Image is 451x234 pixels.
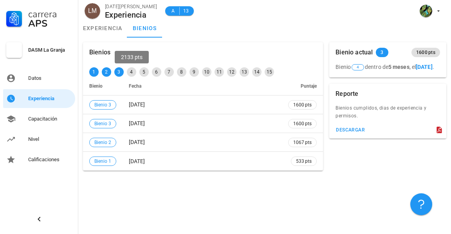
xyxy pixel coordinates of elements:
[240,67,249,77] div: 13
[282,77,323,95] th: Puntaje
[105,3,157,11] div: [DATE][PERSON_NAME]
[89,67,99,77] div: 1
[3,69,75,88] a: Datos
[293,120,312,128] span: 1600 pts
[336,127,365,133] div: descargar
[252,67,262,77] div: 14
[3,110,75,128] a: Capacitación
[3,130,75,149] a: Nivel
[85,3,100,19] div: avatar
[3,150,75,169] a: Calificaciones
[89,83,103,89] span: Bienio
[170,7,176,15] span: A
[129,139,145,145] span: [DATE]
[332,124,368,135] button: descargar
[296,157,312,165] span: 533 pts
[114,67,124,77] div: 3
[28,136,72,142] div: Nivel
[336,42,373,63] div: Bienio actual
[381,48,383,57] span: 3
[129,83,141,89] span: Fecha
[28,9,72,19] div: Carrera
[416,48,435,57] span: 1600 pts
[28,95,72,102] div: Experiencia
[183,7,189,15] span: 13
[28,157,72,163] div: Calificaciones
[152,67,161,77] div: 6
[28,47,72,53] div: DASM La Granja
[177,67,186,77] div: 8
[336,64,410,70] span: Bienio dentro de ,
[388,64,410,70] b: 5 meses
[293,101,312,109] span: 1600 pts
[202,67,211,77] div: 10
[28,116,72,122] div: Capacitación
[215,67,224,77] div: 11
[88,3,97,19] span: LM
[3,89,75,108] a: Experiencia
[94,119,111,128] span: Bienio 3
[129,158,145,164] span: [DATE]
[123,77,282,95] th: Fecha
[412,64,434,70] span: el .
[102,67,111,77] div: 2
[83,77,123,95] th: Bienio
[94,138,111,147] span: Bienio 2
[329,104,446,124] div: Bienios cumplidos, dias de experiencia y permisos.
[105,11,157,19] div: Experiencia
[164,67,174,77] div: 7
[28,75,72,81] div: Datos
[94,101,111,109] span: Bienio 3
[293,139,312,146] span: 1067 pts
[357,65,359,70] span: 4
[336,84,358,104] div: Reporte
[28,19,72,28] div: APS
[127,67,136,77] div: 4
[129,120,145,126] span: [DATE]
[139,67,149,77] div: 5
[265,67,274,77] div: 15
[189,67,199,77] div: 9
[127,19,162,38] a: bienios
[78,19,127,38] a: experiencia
[227,67,236,77] div: 12
[416,64,433,70] b: [DATE]
[89,42,110,63] div: Bienios
[301,83,317,89] span: Puntaje
[420,5,432,17] div: avatar
[129,101,145,108] span: [DATE]
[94,157,111,166] span: Bienio 1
